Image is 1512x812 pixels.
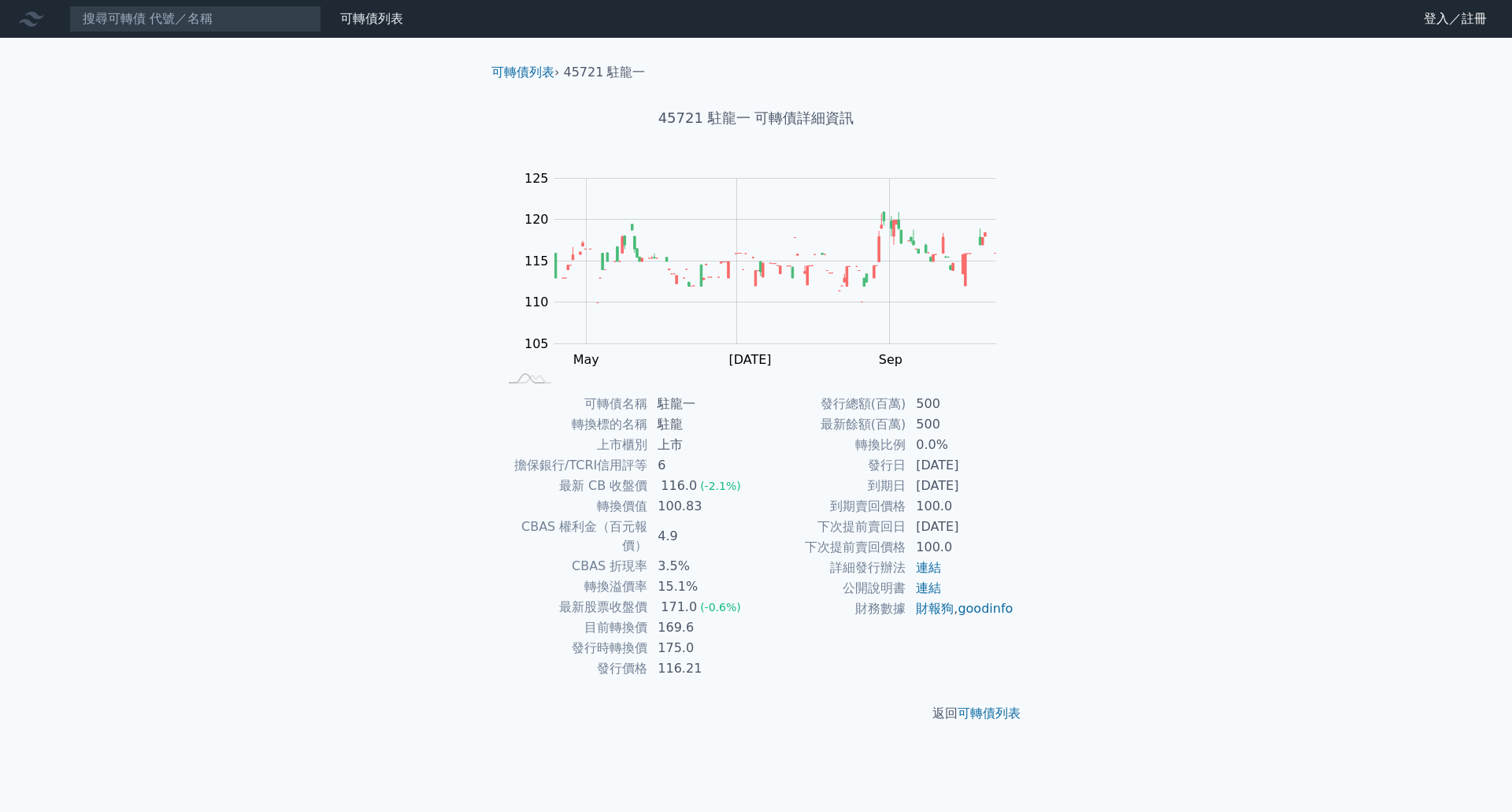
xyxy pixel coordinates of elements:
td: 上市櫃別 [498,435,648,455]
td: 6 [648,455,756,476]
td: 發行價格 [498,658,648,679]
tspan: [DATE] [728,352,771,367]
tspan: 120 [524,212,549,227]
a: 登入／註冊 [1411,6,1499,32]
a: 可轉債列表 [340,11,403,26]
td: [DATE] [906,476,1014,496]
a: 財報狗 [916,601,954,616]
li: 45721 駐龍一 [564,63,646,82]
h1: 45721 駐龍一 可轉債詳細資訊 [479,107,1033,129]
g: Chart [516,171,1020,367]
td: 駐龍 [648,414,756,435]
g: Series [554,212,995,303]
td: CBAS 折現率 [498,556,648,577]
a: 連結 [916,580,941,595]
tspan: 110 [524,295,549,310]
td: 到期賣回價格 [756,496,906,517]
p: 返回 [479,704,1033,723]
td: 最新餘額(百萬) [756,414,906,435]
tspan: Sep [879,352,902,367]
td: 下次提前賣回日 [756,517,906,537]
td: 公開說明書 [756,578,906,599]
tspan: 115 [524,254,549,269]
td: CBAS 權利金（百元報價） [498,517,648,556]
td: 發行日 [756,455,906,476]
td: 轉換溢價率 [498,577,648,597]
li: › [491,63,559,82]
div: 116.0 [658,476,700,495]
td: 500 [906,414,1014,435]
td: 發行總額(百萬) [756,394,906,414]
td: 169.6 [648,617,756,638]
td: 詳細發行辦法 [756,558,906,578]
td: 100.83 [648,496,756,517]
td: 財務數據 [756,599,906,619]
td: 上市 [648,435,756,455]
td: 0.0% [906,435,1014,455]
td: 發行時轉換價 [498,638,648,658]
td: 轉換價值 [498,496,648,517]
td: 轉換標的名稱 [498,414,648,435]
a: goodinfo [958,601,1013,616]
td: 最新 CB 收盤價 [498,476,648,496]
td: 116.21 [648,658,756,679]
td: 500 [906,394,1014,414]
a: 可轉債列表 [491,65,554,80]
td: [DATE] [906,455,1014,476]
td: 可轉債名稱 [498,394,648,414]
td: 到期日 [756,476,906,496]
td: , [906,599,1014,619]
td: [DATE] [906,517,1014,537]
td: 駐龍一 [648,394,756,414]
a: 可轉債列表 [958,706,1021,721]
td: 最新股票收盤價 [498,597,648,617]
td: 下次提前賣回價格 [756,537,906,558]
input: 搜尋可轉債 代號／名稱 [69,6,321,32]
span: (-2.1%) [700,480,741,492]
div: 171.0 [658,598,700,617]
td: 3.5% [648,556,756,577]
td: 目前轉換價 [498,617,648,638]
td: 100.0 [906,496,1014,517]
td: 轉換比例 [756,435,906,455]
tspan: 105 [524,336,549,351]
td: 100.0 [906,537,1014,558]
td: 擔保銀行/TCRI信用評等 [498,455,648,476]
td: 15.1% [648,577,756,597]
td: 4.9 [648,517,756,556]
td: 175.0 [648,638,756,658]
span: (-0.6%) [700,601,741,614]
tspan: 125 [524,171,549,186]
a: 連結 [916,560,941,575]
tspan: May [573,352,599,367]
